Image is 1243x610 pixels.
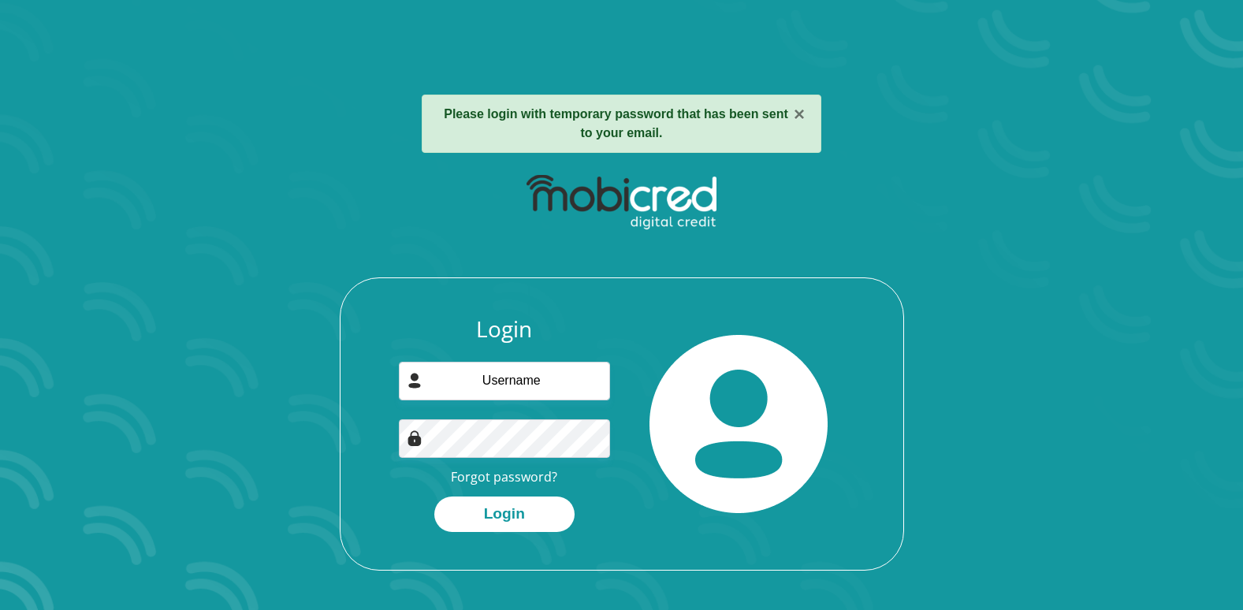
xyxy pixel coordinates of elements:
button: Login [434,497,575,532]
img: user-icon image [407,373,422,389]
h3: Login [399,316,610,343]
button: × [794,105,805,124]
img: Image [407,430,422,446]
img: mobicred logo [527,175,716,230]
input: Username [399,362,610,400]
a: Forgot password? [451,468,557,485]
strong: Please login with temporary password that has been sent to your email. [444,107,788,139]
